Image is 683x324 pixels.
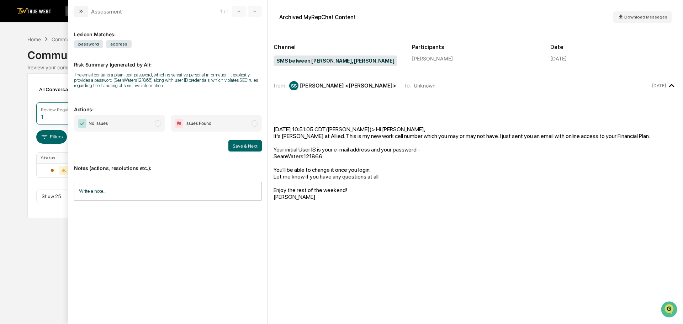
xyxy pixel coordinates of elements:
[36,84,90,95] div: All Conversations
[27,36,41,42] div: Home
[276,58,394,64] span: SMS between [PERSON_NAME], [PERSON_NAME]
[228,140,262,152] button: Save & Next
[74,40,103,48] span: password
[613,11,672,23] button: Download Messages
[652,83,666,88] time: Sunday, September 14, 2025 at 3:51:05 AM
[63,116,78,122] span: [DATE]
[27,43,656,62] div: Communications Archive
[32,54,117,62] div: Start new chat
[41,107,75,112] div: Review Required
[106,40,132,48] span: address
[224,9,231,14] span: / 1
[91,8,122,15] div: Assessment
[59,116,62,122] span: •
[78,119,86,128] img: Checkmark
[7,15,129,26] p: How can we help?
[185,120,211,127] span: Issues Found
[22,116,58,122] span: [PERSON_NAME]
[74,98,262,112] p: Actions:
[175,119,183,128] img: Flag
[15,54,28,67] img: 8933085812038_c878075ebb4cc5468115_72.jpg
[89,120,108,127] span: No Issues
[300,82,396,89] div: [PERSON_NAME] <[PERSON_NAME]>
[404,82,411,89] span: to:
[71,176,86,182] span: Pylon
[7,109,18,121] img: Tammy Steffen
[52,36,109,42] div: Communications Archive
[74,72,262,88] div: The email contains a plain-text password, which is sensitive personal information. It explicitly ...
[7,90,18,101] img: Tammy Steffen
[274,82,286,89] span: from:
[14,159,45,166] span: Data Lookup
[52,146,57,152] div: 🗄️
[32,62,98,67] div: We're available if you need us!
[660,301,679,320] iframe: Open customer support
[7,146,13,152] div: 🖐️
[74,156,262,171] p: Notes (actions, resolutions etc.):
[63,97,78,102] span: [DATE]
[17,8,51,15] img: logo
[50,176,86,182] a: Powered byPylon
[59,97,62,102] span: •
[110,78,129,86] button: See all
[22,97,58,102] span: [PERSON_NAME]
[14,145,46,153] span: Preclearance
[36,130,67,144] button: Filters
[59,145,88,153] span: Attestations
[37,153,83,163] th: Status
[74,23,262,37] div: Lexicon Matches:
[49,143,91,155] a: 🗄️Attestations
[414,83,435,89] span: Unknown
[4,143,49,155] a: 🖐️Preclearance
[274,44,401,51] h2: Channel
[121,57,129,65] button: Start new chat
[550,44,677,51] h2: Date
[221,9,222,14] span: 1
[7,79,48,85] div: Past conversations
[412,55,539,62] div: [PERSON_NAME]
[274,126,650,200] span: [DATE] 10:51:05 CDT([PERSON_NAME])> Hi [PERSON_NAME], It's [PERSON_NAME] at Allied. This is my ne...
[550,55,567,62] div: [DATE]
[624,15,667,20] span: Download Messages
[7,160,13,165] div: 🔎
[412,44,539,51] h2: Participants
[27,64,656,70] div: Review your communication records across channels
[289,81,298,90] div: SS
[7,54,20,67] img: 1746055101610-c473b297-6a78-478c-a979-82029cc54cd1
[74,53,262,68] p: Risk Summary (generated by AI):
[279,14,356,21] div: Archived MyRepChat Content
[4,156,48,169] a: 🔎Data Lookup
[41,114,43,120] div: 1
